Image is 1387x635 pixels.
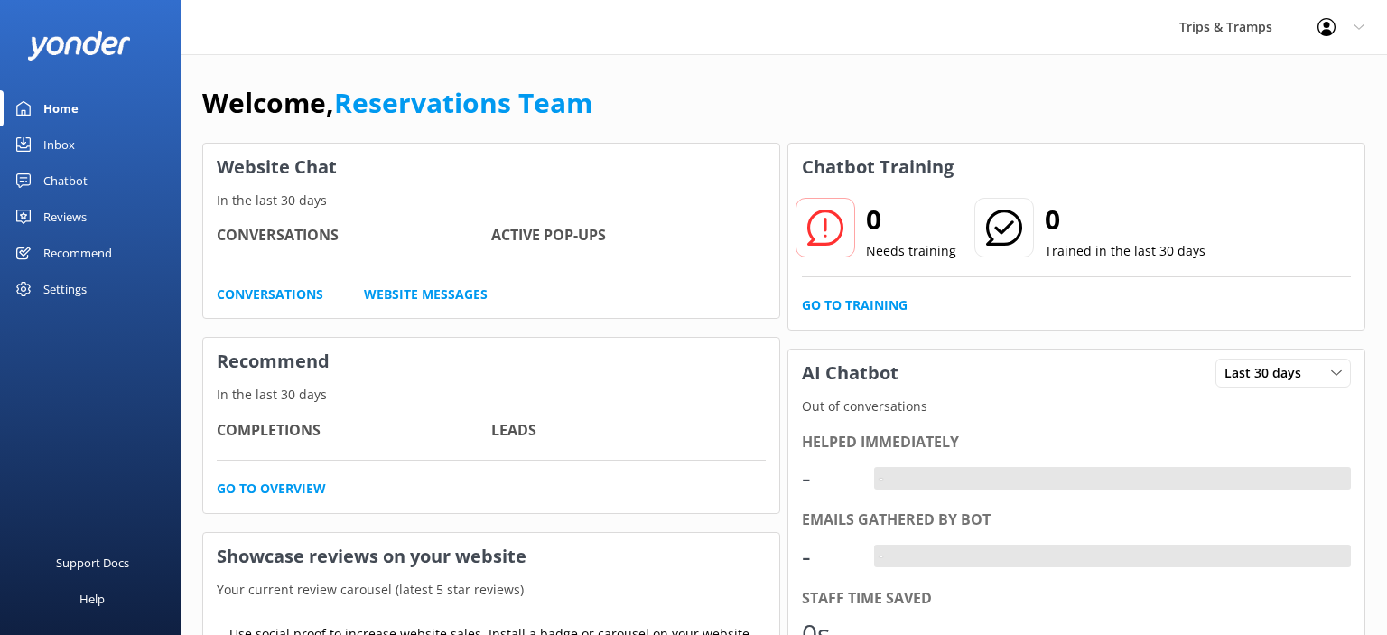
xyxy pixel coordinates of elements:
a: Go to overview [217,479,326,499]
h3: Recommend [203,338,779,385]
div: - [802,535,856,578]
img: yonder-white-logo.png [27,31,131,61]
h4: Conversations [217,224,491,247]
h3: AI Chatbot [788,350,912,397]
div: - [874,545,888,568]
a: Go to Training [802,295,908,315]
h4: Active Pop-ups [491,224,766,247]
h3: Showcase reviews on your website [203,533,779,580]
div: Home [43,90,79,126]
div: Reviews [43,199,87,235]
p: In the last 30 days [203,385,779,405]
a: Conversations [217,285,323,304]
p: Needs training [866,241,956,261]
h2: 0 [866,198,956,241]
p: In the last 30 days [203,191,779,210]
h2: 0 [1045,198,1205,241]
h4: Completions [217,419,491,443]
h4: Leads [491,419,766,443]
div: Staff time saved [802,587,1351,611]
span: Last 30 days [1224,363,1312,383]
div: Helped immediately [802,431,1351,454]
a: Website Messages [364,285,488,304]
div: Recommend [43,235,112,271]
div: - [874,467,888,490]
div: Support Docs [56,545,129,581]
h3: Website Chat [203,144,779,191]
div: Inbox [43,126,75,163]
div: Help [79,581,105,617]
p: Your current review carousel (latest 5 star reviews) [203,580,779,600]
div: Chatbot [43,163,88,199]
p: Out of conversations [788,397,1364,416]
h3: Chatbot Training [788,144,967,191]
div: - [802,456,856,500]
div: Emails gathered by bot [802,509,1351,532]
a: Reservations Team [334,84,592,121]
p: Trained in the last 30 days [1045,241,1205,261]
div: Settings [43,271,87,307]
h1: Welcome, [202,81,592,125]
